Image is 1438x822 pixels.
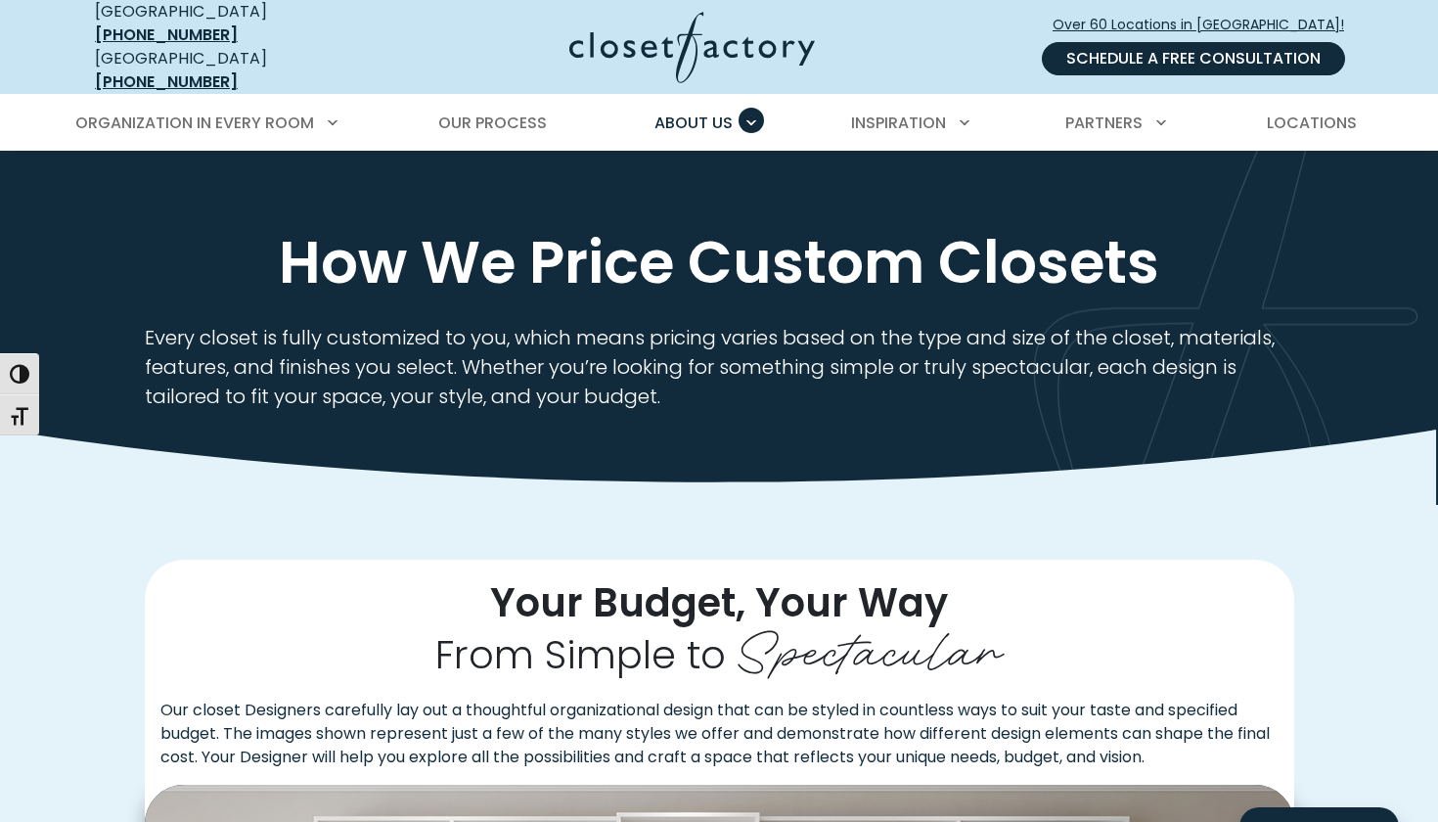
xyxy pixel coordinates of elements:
[490,575,948,630] span: Your Budget, Your Way
[91,225,1347,299] h1: How We Price Custom Closets
[145,323,1294,411] p: Every closet is fully customized to you, which means pricing varies based on the type and size of...
[736,607,1003,685] span: Spectacular
[95,70,238,93] a: [PHONE_NUMBER]
[75,112,314,134] span: Organization in Every Room
[851,112,946,134] span: Inspiration
[1042,42,1345,75] a: Schedule a Free Consultation
[569,12,815,83] img: Closet Factory Logo
[438,112,547,134] span: Our Process
[145,699,1294,785] p: Our closet Designers carefully lay out a thoughtful organizational design that can be styled in c...
[654,112,733,134] span: About Us
[62,96,1376,151] nav: Primary Menu
[1065,112,1143,134] span: Partners
[435,627,726,682] span: From Simple to
[1267,112,1357,134] span: Locations
[1053,15,1360,35] span: Over 60 Locations in [GEOGRAPHIC_DATA]!
[95,23,238,46] a: [PHONE_NUMBER]
[95,47,379,94] div: [GEOGRAPHIC_DATA]
[1052,8,1361,42] a: Over 60 Locations in [GEOGRAPHIC_DATA]!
